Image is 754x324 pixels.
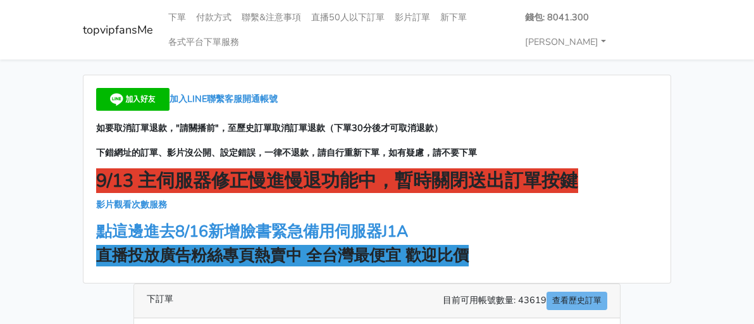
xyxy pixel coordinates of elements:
a: 查看歷史訂單 [547,292,607,310]
a: 聯繫&注意事項 [237,5,306,30]
strong: 下錯網址的訂單、影片沒公開、設定錯誤，一律不退款，請自行重新下單，如有疑慮，請不要下單 [96,146,477,159]
a: 影片觀看次數服務 [96,198,167,211]
a: 點這邊進去8/16新增臉書緊急備用伺服器J1A [96,221,408,242]
strong: 9/13 主伺服器修正慢進慢退功能中，暫時關閉送出訂單按鍵 [96,168,578,193]
a: 下單 [163,5,191,30]
a: 影片訂單 [390,5,435,30]
div: 下訂單 [134,284,620,318]
strong: 錢包: 8041.300 [525,11,589,23]
a: [PERSON_NAME] [520,30,611,54]
a: 直播50人以下訂單 [306,5,390,30]
a: 加入LINE聯繫客服開通帳號 [96,92,278,105]
a: 付款方式 [191,5,237,30]
a: 錢包: 8041.300 [520,5,594,30]
a: topvipfansMe [83,18,153,42]
img: 加入好友 [96,88,170,111]
a: 新下單 [435,5,472,30]
a: 各式平台下單服務 [163,30,244,54]
strong: 如要取消訂單退款，"請關播前"，至歷史訂單取消訂單退款（下單30分後才可取消退款） [96,121,443,134]
span: 目前可用帳號數量: 43619 [443,292,607,310]
strong: 直播投放廣告粉絲專頁熱賣中 全台灣最便宜 歡迎比價 [96,245,469,266]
